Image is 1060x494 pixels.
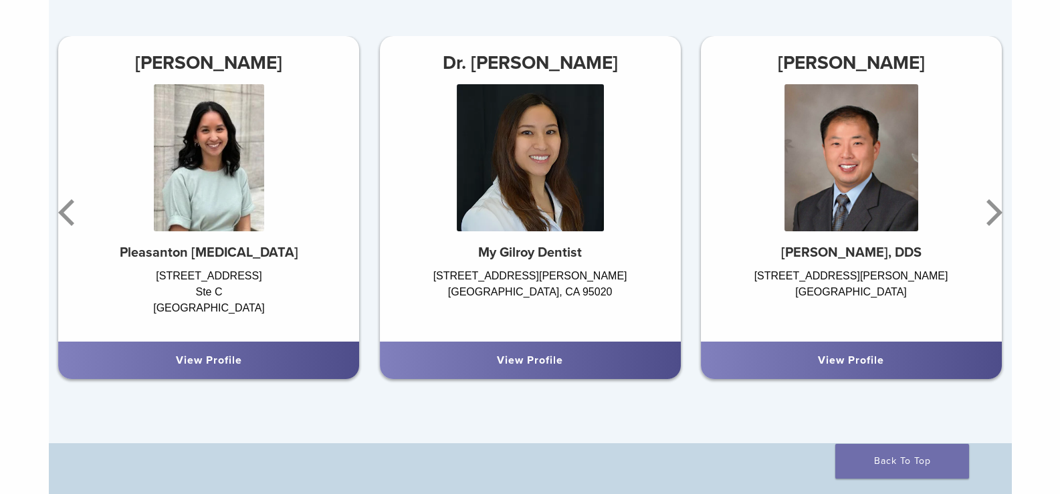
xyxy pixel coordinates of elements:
a: View Profile [818,354,884,367]
a: Back To Top [835,444,969,479]
img: Dr. Dennis Baik [784,84,918,231]
img: Dr. Olivia Nguyen [154,84,264,231]
a: View Profile [497,354,563,367]
div: [STREET_ADDRESS][PERSON_NAME] [GEOGRAPHIC_DATA] [701,268,1002,328]
h3: [PERSON_NAME] [701,47,1002,79]
div: [STREET_ADDRESS] Ste C [GEOGRAPHIC_DATA] [58,268,359,328]
strong: [PERSON_NAME], DDS [781,245,922,261]
img: Dr. Amy Tran [457,84,604,231]
strong: Pleasanton [MEDICAL_DATA] [120,245,298,261]
h3: Dr. [PERSON_NAME] [380,47,681,79]
h3: [PERSON_NAME] [58,47,359,79]
a: View Profile [176,354,242,367]
strong: My Gilroy Dentist [478,245,582,261]
button: Previous [56,172,82,253]
div: [STREET_ADDRESS][PERSON_NAME] [GEOGRAPHIC_DATA], CA 95020 [380,268,681,328]
button: Next [978,172,1005,253]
